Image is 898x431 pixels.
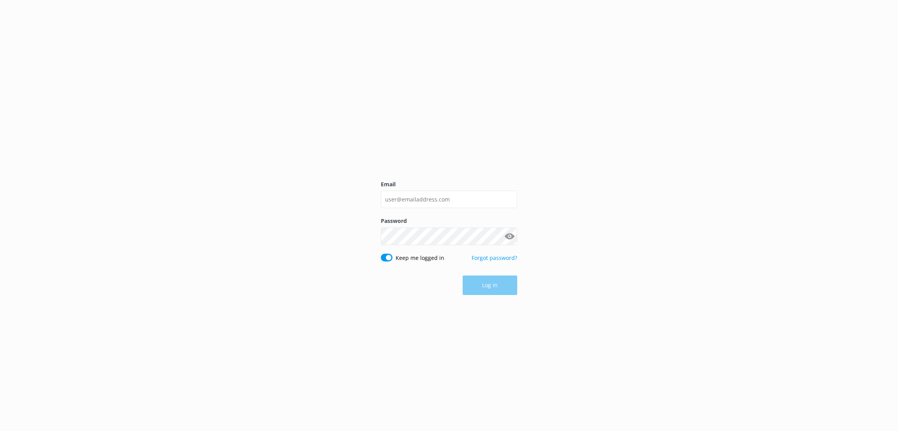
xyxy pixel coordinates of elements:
button: Show password [502,228,517,244]
a: Forgot password? [472,254,517,261]
label: Password [381,217,517,225]
label: Email [381,180,517,189]
label: Keep me logged in [396,254,444,262]
input: user@emailaddress.com [381,191,517,208]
